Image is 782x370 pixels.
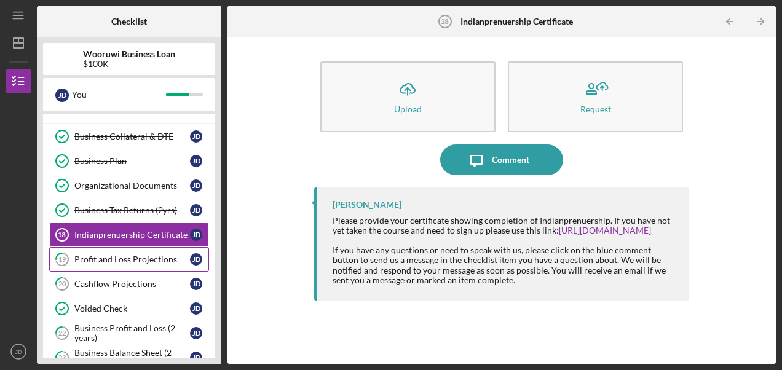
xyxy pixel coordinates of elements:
[74,279,190,289] div: Cashflow Projections
[190,155,202,167] div: J D
[559,225,651,235] a: [URL][DOMAIN_NAME]
[460,17,573,26] b: Indianprenuership Certificate
[190,179,202,192] div: J D
[190,278,202,290] div: J D
[508,61,683,132] button: Request
[74,205,190,215] div: Business Tax Returns (2yrs)
[49,296,209,321] a: Voided CheckJD
[333,200,401,210] div: [PERSON_NAME]
[74,181,190,191] div: Organizational Documents
[190,352,202,364] div: J D
[58,256,66,264] tspan: 19
[49,345,209,370] a: 23Business Balance Sheet (2 years)JD
[190,253,202,266] div: J D
[440,144,563,175] button: Comment
[49,149,209,173] a: Business PlanJD
[394,104,422,114] div: Upload
[55,89,69,102] div: J D
[49,222,209,247] a: 18Indianprenuership CertificateJD
[333,245,677,285] div: If you have any questions or need to speak with us, please click on the blue comment button to se...
[58,280,66,288] tspan: 20
[83,59,175,69] div: $100K
[74,348,190,368] div: Business Balance Sheet (2 years)
[74,132,190,141] div: Business Collateral & DTE
[74,230,190,240] div: Indianprenuership Certificate
[190,229,202,241] div: J D
[492,144,529,175] div: Comment
[15,348,22,355] text: JD
[190,327,202,339] div: J D
[190,204,202,216] div: J D
[190,302,202,315] div: J D
[333,216,677,235] div: Please provide your certificate showing completion of Indianprenuership. If you have not yet take...
[190,130,202,143] div: J D
[74,304,190,313] div: Voided Check
[49,321,209,345] a: 22Business Profit and Loss (2 years)JD
[74,254,190,264] div: Profit and Loss Projections
[74,156,190,166] div: Business Plan
[72,84,166,105] div: You
[320,61,496,132] button: Upload
[83,49,175,59] b: Wooruwi Business Loan
[49,173,209,198] a: Organizational DocumentsJD
[111,17,147,26] b: Checklist
[49,198,209,222] a: Business Tax Returns (2yrs)JD
[49,124,209,149] a: Business Collateral & DTEJD
[6,339,31,364] button: JD
[580,104,611,114] div: Request
[441,18,449,25] tspan: 18
[49,272,209,296] a: 20Cashflow ProjectionsJD
[58,231,65,238] tspan: 18
[58,329,66,337] tspan: 22
[49,247,209,272] a: 19Profit and Loss ProjectionsJD
[58,354,66,362] tspan: 23
[74,323,190,343] div: Business Profit and Loss (2 years)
